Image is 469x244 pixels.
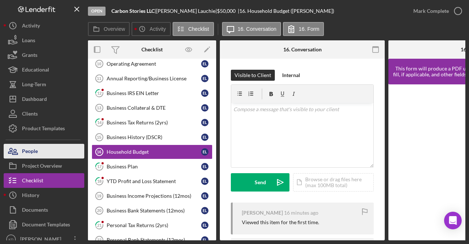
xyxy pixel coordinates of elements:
[88,22,130,36] button: Overview
[22,173,43,190] div: Checklist
[97,179,101,183] tspan: 18
[92,71,213,86] a: 11Annual Reporting/Business LicenseEL
[107,164,201,170] div: Business Plan
[22,33,35,50] div: Loans
[92,203,213,218] a: 20Business Bank Statements (12mos)EL
[141,47,163,52] div: Checklist
[4,144,84,159] button: People
[4,188,84,203] button: History
[92,115,213,130] a: 14Business Tax Returns (2yrs)EL
[4,33,84,48] button: Loans
[97,164,102,169] tspan: 17
[22,203,48,219] div: Documents
[173,22,214,36] button: Checklist
[92,174,213,189] a: 18YTD Profit and Loss StatementEL
[104,26,125,32] label: Overview
[97,150,101,154] tspan: 16
[97,106,101,110] tspan: 13
[22,62,49,79] div: Educational
[4,106,84,121] button: Clients
[299,26,319,32] label: 16. Form
[22,159,62,175] div: Project Overview
[107,76,201,81] div: Annual Reporting/Business License
[201,236,208,244] div: E L
[107,120,201,125] div: Business Tax Returns (2yrs)
[97,76,101,81] tspan: 11
[4,48,84,62] button: Grants
[278,70,304,81] button: Internal
[132,22,170,36] button: Activity
[4,173,84,188] button: Checklist
[201,75,208,82] div: E L
[97,238,101,242] tspan: 22
[4,92,84,106] button: Dashboard
[22,217,70,234] div: Document Templates
[238,8,334,14] div: | 16. Household Budget ([PERSON_NAME])
[242,219,319,225] div: Viewed this item for the first time.
[4,159,84,173] button: Project Overview
[156,8,217,14] div: [PERSON_NAME] Lauchie |
[201,90,208,97] div: E L
[22,144,38,160] div: People
[188,26,209,32] label: Checklist
[242,210,283,216] div: [PERSON_NAME]
[22,18,40,35] div: Activity
[97,208,101,213] tspan: 20
[201,119,208,126] div: E L
[4,217,84,232] a: Document Templates
[201,163,208,170] div: E L
[107,149,201,155] div: Household Budget
[107,237,201,243] div: Personal Bank Statements (12mos)
[22,92,47,108] div: Dashboard
[231,173,289,192] button: Send
[107,193,201,199] div: Business Income Projections (12mos)
[284,210,318,216] time: 2025-09-04 15:51
[201,207,208,214] div: E L
[413,4,449,18] div: Mark Complete
[201,60,208,68] div: E L
[406,4,465,18] button: Mark Complete
[97,91,101,95] tspan: 12
[97,62,101,66] tspan: 10
[107,208,201,214] div: Business Bank Statements (12mos)
[222,22,281,36] button: 16. Conversation
[111,8,155,14] b: Carbon Stories LLC
[92,218,213,233] a: 21Personal Tax Returns (2yrs)EL
[201,192,208,200] div: E L
[8,237,13,241] text: KD
[201,222,208,229] div: E L
[22,188,39,204] div: History
[4,18,84,33] button: Activity
[97,120,102,125] tspan: 14
[201,178,208,185] div: E L
[107,105,201,111] div: Business Collateral & DTE
[149,26,166,32] label: Activity
[255,173,266,192] div: Send
[107,90,201,96] div: Business IRS EIN Letter
[92,145,213,159] a: 16Household BudgetEL
[97,223,101,227] tspan: 21
[111,8,156,14] div: |
[22,121,65,138] div: Product Templates
[234,70,271,81] div: Visible to Client
[283,47,322,52] div: 16. Conversation
[201,104,208,112] div: E L
[231,70,275,81] button: Visible to Client
[88,7,106,16] div: Open
[92,130,213,145] a: 15Business History (DSCR)EL
[92,101,213,115] a: 13Business Collateral & DTEEL
[22,77,46,94] div: Long-Term
[92,189,213,203] a: 19Business Income Projections (12mos)EL
[4,62,84,77] button: Educational
[97,194,101,198] tspan: 19
[4,121,84,136] button: Product Templates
